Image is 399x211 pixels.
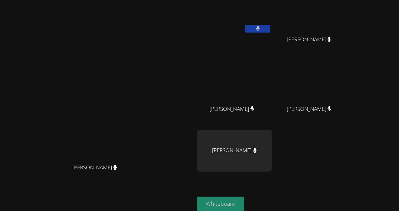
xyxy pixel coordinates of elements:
span: [PERSON_NAME] [287,35,332,44]
span: [PERSON_NAME] [72,163,117,172]
span: [PERSON_NAME] [287,105,332,114]
span: [PERSON_NAME] [210,105,254,114]
div: [PERSON_NAME] [197,130,272,172]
